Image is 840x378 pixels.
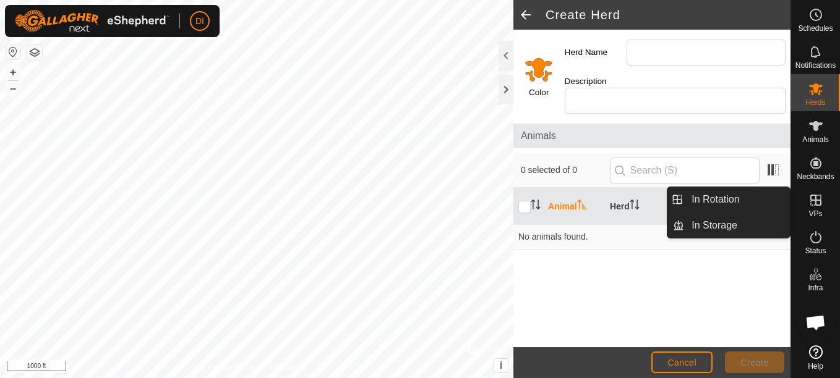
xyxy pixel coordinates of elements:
[667,213,790,238] li: In Storage
[6,65,20,80] button: +
[529,86,549,99] label: Color
[805,247,826,254] span: Status
[195,15,204,28] span: DI
[546,7,791,22] h2: Create Herd
[27,45,42,60] button: Map Layers
[798,25,833,32] span: Schedules
[667,187,790,212] li: In Rotation
[684,213,790,238] a: In Storage
[531,201,541,211] p-sorticon: Activate to sort
[805,99,825,106] span: Herds
[692,218,737,233] span: In Storage
[6,44,20,59] button: Reset Map
[543,188,605,225] th: Animal
[741,358,769,367] span: Create
[565,75,627,88] label: Description
[605,188,667,225] th: Herd
[630,201,640,211] p-sorticon: Activate to sort
[521,128,783,143] span: Animals
[208,362,254,373] a: Privacy Policy
[513,225,791,250] td: No animals found.
[808,363,823,370] span: Help
[791,340,840,375] a: Help
[500,360,502,371] span: i
[521,164,610,177] span: 0 selected of 0
[610,157,760,183] input: Search (S)
[15,10,169,32] img: Gallagher Logo
[651,351,713,373] button: Cancel
[6,81,20,96] button: –
[797,304,834,341] div: Open chat
[795,62,836,69] span: Notifications
[494,359,508,372] button: i
[577,201,587,211] p-sorticon: Activate to sort
[797,173,834,180] span: Neckbands
[808,284,823,292] span: Infra
[802,136,829,143] span: Animals
[565,40,627,65] label: Herd Name
[269,362,306,373] a: Contact Us
[725,351,784,373] button: Create
[667,358,696,367] span: Cancel
[692,192,739,207] span: In Rotation
[684,187,790,212] a: In Rotation
[808,210,822,217] span: VPs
